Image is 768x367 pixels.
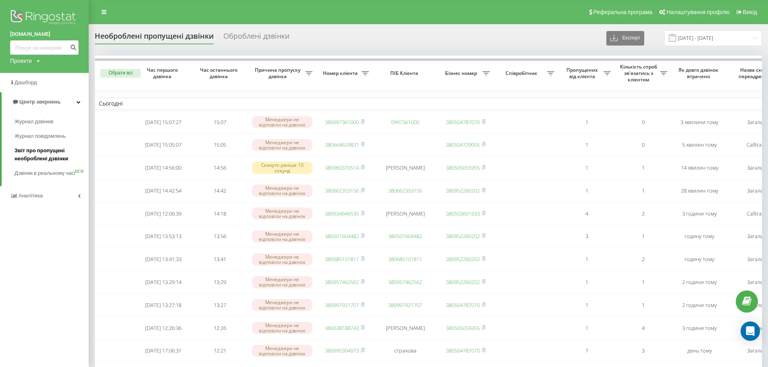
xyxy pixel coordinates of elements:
button: Експорт [606,31,644,46]
td: 1 [615,294,671,316]
a: 380685101811 [325,255,359,263]
td: 1 [558,180,615,201]
td: 1 [558,272,615,293]
a: 0997361000 [391,118,419,126]
div: Проекти [10,57,32,65]
a: 380952260202 [446,278,480,286]
div: Менеджери не відповіли на дзвінок [252,322,312,334]
td: 13:41 [191,249,248,270]
td: 1 [558,134,615,156]
a: 380997361000 [325,118,359,126]
a: 380501604482 [325,232,359,240]
a: 380505055955 [446,324,480,332]
td: 1 [558,112,615,133]
td: 1 [615,272,671,293]
a: 380664629831 [325,141,359,148]
a: 380638188743 [325,324,359,332]
td: 0 [615,134,671,156]
div: Менеджери не відповіли на дзвінок [252,253,312,265]
input: Пошук за номером [10,40,79,55]
a: [DOMAIN_NAME] [10,30,79,38]
span: Дзвінки в реальному часі [15,169,75,177]
td: [DATE] 13:41:33 [135,249,191,270]
td: [DATE] 12:26:36 [135,317,191,339]
td: [PERSON_NAME] [373,317,437,339]
td: 1 [558,294,615,316]
a: 380504787070 [446,301,480,309]
td: 28 хвилин тому [671,180,728,201]
td: страхова [373,340,437,361]
a: Журнал дзвінків [15,114,89,129]
div: Менеджери не відповіли на дзвінок [252,116,312,128]
td: годину тому [671,226,728,247]
span: Час першого дзвінка [142,67,185,79]
td: [DATE] 13:27:18 [135,294,191,316]
span: Центр звернень [19,99,60,105]
td: 3 години тому [671,317,728,339]
a: 380662353156 [388,187,422,194]
a: 380501604482 [388,232,422,240]
td: 0 [615,112,671,133]
div: Скинуто раніше 10 секунд [252,162,312,174]
div: Менеджери не відповіли на дзвінок [252,299,312,311]
button: Обрати всі [100,69,141,78]
span: Номер клієнта [321,70,362,77]
td: 3 години тому [671,203,728,224]
span: Кількість спроб зв'язатись з клієнтом [619,64,660,83]
td: [DATE] 14:42:54 [135,180,191,201]
span: Журнал дзвінків [15,118,53,126]
td: [DATE] 17:06:31 [135,340,191,361]
td: 1 [558,249,615,270]
a: 380957462562 [325,278,359,286]
td: 2 [615,203,671,224]
td: 4 [615,317,671,339]
td: [DATE] 13:53:13 [135,226,191,247]
td: 1 [615,226,671,247]
td: 15:07 [191,112,248,133]
a: 380957462562 [388,278,422,286]
a: Журнал повідомлень [15,129,89,143]
a: 380960370514 [325,164,359,171]
td: 1 [615,180,671,201]
td: 3 [615,340,671,361]
span: Реферальна програма [593,9,653,15]
td: 1 [558,157,615,178]
a: 380505055955 [446,164,480,171]
td: [DATE] 13:29:14 [135,272,191,293]
td: 1 [558,317,615,339]
div: Менеджери не відповіли на дзвінок [252,207,312,220]
td: 12:26 [191,317,248,339]
img: Ringostat logo [10,8,79,28]
a: 380504787070 [446,118,480,126]
span: Аналiтика [19,193,43,199]
td: 12:21 [191,340,248,361]
td: 13:27 [191,294,248,316]
td: [PERSON_NAME] [373,157,437,178]
div: Менеджери не відповіли на дзвінок [252,276,312,288]
span: Налаштування профілю [666,9,729,15]
td: 3 хвилини тому [671,112,728,133]
div: Open Intercom Messenger [741,321,760,341]
td: день тому [671,340,728,361]
div: Менеджери не відповіли на дзвінок [252,185,312,197]
td: 7 [558,340,615,361]
span: Дашборд [15,79,37,85]
td: 14 хвилин тому [671,157,728,178]
td: 5 хвилин тому [671,134,728,156]
a: 380662353156 [325,187,359,194]
td: 4 [558,203,615,224]
a: Звіт про пропущені необроблені дзвінки [15,143,89,166]
span: Як довго дзвінок втрачено [678,67,721,79]
td: 2 години тому [671,272,728,293]
div: Менеджери не відповіли на дзвінок [252,139,312,151]
td: 13:56 [191,226,248,247]
a: 380952260202 [446,255,480,263]
td: годину тому [671,249,728,270]
td: 2 години тому [671,294,728,316]
a: 380997921707 [388,301,422,309]
a: Центр звернень [2,92,89,112]
td: [DATE] 12:06:39 [135,203,191,224]
a: 380504787070 [446,347,480,354]
td: 14:42 [191,180,248,201]
td: 13:29 [191,272,248,293]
